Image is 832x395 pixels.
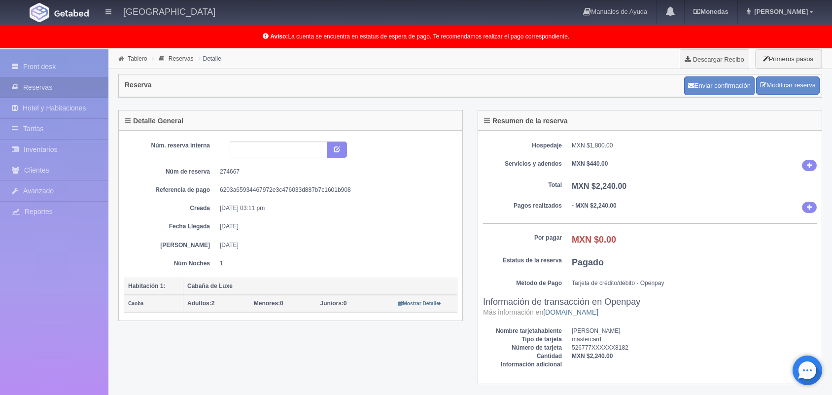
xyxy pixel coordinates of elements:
[572,142,817,150] dd: MXN $1,800.00
[483,160,562,168] dt: Servicios y adendos
[320,300,347,307] span: 0
[543,308,598,316] a: [DOMAIN_NAME]
[398,301,441,306] small: Mostrar Detalle
[572,182,626,190] b: MXN $2,240.00
[572,327,817,335] dd: [PERSON_NAME]
[183,278,457,295] th: Cabaña de Luxe
[755,49,821,69] button: Primeros pasos
[254,300,283,307] span: 0
[684,76,755,95] button: Enviar confirmación
[128,301,143,306] small: Caoba
[270,33,288,40] b: Aviso:
[220,186,450,194] dd: 6203a65934467972e3c476033d887b7c1601b908
[187,300,214,307] span: 2
[220,259,450,268] dd: 1
[131,259,210,268] dt: Núm Noches
[483,181,562,189] dt: Total
[30,3,49,22] img: Getabed
[169,55,194,62] a: Reservas
[128,55,147,62] a: Tablero
[572,202,617,209] b: - MXN $2,240.00
[128,283,165,289] b: Habitación 1:
[483,256,562,265] dt: Estatus de la reserva
[220,168,450,176] dd: 274667
[196,54,224,63] li: Detalle
[320,300,344,307] strong: Juniors:
[254,300,280,307] strong: Menores:
[220,241,450,250] dd: [DATE]
[123,5,215,17] h4: [GEOGRAPHIC_DATA]
[220,222,450,231] dd: [DATE]
[131,222,210,231] dt: Fecha Llegada
[131,168,210,176] dt: Núm de reserva
[125,81,152,89] h4: Reserva
[572,235,616,245] b: MXN $0.00
[483,297,817,317] h3: Información de transacción en Openpay
[131,204,210,213] dt: Creada
[131,142,210,150] dt: Núm. reserva interna
[483,344,562,352] dt: Número de tarjeta
[483,335,562,344] dt: Tipo de tarjeta
[483,202,562,210] dt: Pagos realizados
[572,257,604,267] b: Pagado
[572,279,817,287] dd: Tarjeta de crédito/débito - Openpay
[483,279,562,287] dt: Método de Pago
[679,49,750,69] a: Descargar Recibo
[187,300,211,307] strong: Adultos:
[54,9,89,17] img: Getabed
[483,142,562,150] dt: Hospedaje
[572,344,817,352] dd: 526777XXXXXX8182
[483,327,562,335] dt: Nombre tarjetahabiente
[398,300,441,307] a: Mostrar Detalle
[572,160,608,167] b: MXN $440.00
[125,117,183,125] h4: Detalle General
[572,353,613,359] b: MXN $2,240.00
[483,352,562,360] dt: Cantidad
[483,360,562,369] dt: Información adicional
[484,117,568,125] h4: Resumen de la reserva
[752,8,808,15] span: [PERSON_NAME]
[131,241,210,250] dt: [PERSON_NAME]
[483,234,562,242] dt: Por pagar
[220,204,450,213] dd: [DATE] 03:11 pm
[693,8,728,15] b: Monedas
[131,186,210,194] dt: Referencia de pago
[483,308,598,316] small: Más información en
[756,76,820,95] a: Modificar reserva
[572,335,817,344] dd: mastercard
